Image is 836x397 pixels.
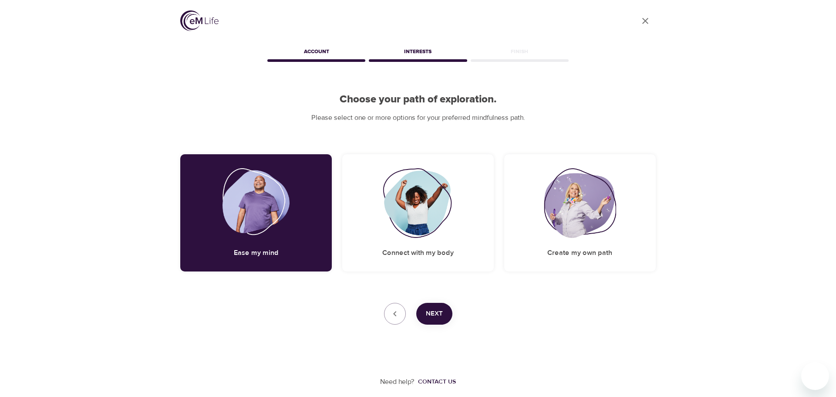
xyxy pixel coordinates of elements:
div: Ease my mindEase my mind [180,154,332,271]
div: Contact us [418,377,456,386]
iframe: Button to launch messaging window [801,362,829,390]
p: Need help? [380,377,415,387]
h5: Create my own path [547,248,612,258]
h2: Choose your path of exploration. [180,93,656,106]
img: logo [180,10,219,31]
img: Create my own path [544,168,616,238]
h5: Ease my mind [234,248,279,258]
img: Ease my mind [222,168,290,238]
button: Next [416,303,452,325]
div: Connect with my bodyConnect with my body [342,154,494,271]
span: Next [426,308,443,319]
div: Create my own pathCreate my own path [504,154,656,271]
a: Contact us [415,377,456,386]
h5: Connect with my body [382,248,454,258]
p: Please select one or more options for your preferred mindfulness path. [180,113,656,123]
a: close [635,10,656,31]
img: Connect with my body [383,168,453,238]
